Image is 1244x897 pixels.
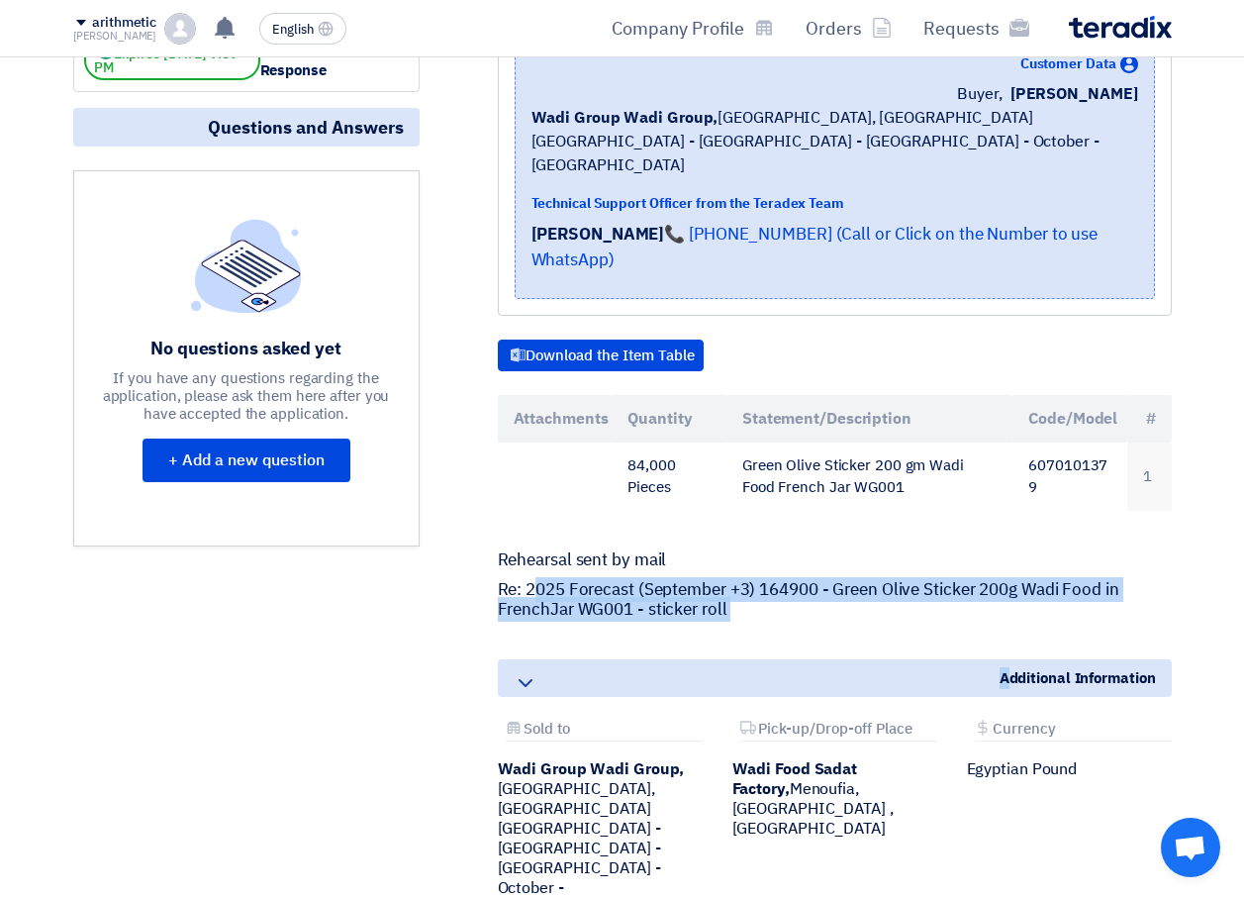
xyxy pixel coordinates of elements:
button: + Add a new question [143,439,350,482]
font: Requests [923,15,1000,42]
div: Open chat [1161,818,1220,877]
font: Orders [806,15,862,42]
td: 1 [1127,443,1172,511]
font: Currency [993,718,1056,740]
button: English [259,13,346,45]
th: Quantity [612,395,726,443]
span: [PERSON_NAME] [1010,82,1138,106]
font: Company Profile [612,15,744,42]
a: 📞 [PHONE_NUMBER] (Call or Click on the Number to use WhatsApp) [531,222,1099,272]
td: 84,000 Pieces [612,443,726,511]
font: Menoufia, [GEOGRAPHIC_DATA] ,[GEOGRAPHIC_DATA] [732,757,894,841]
img: Teradix logo [1069,16,1172,39]
span: English [272,23,314,37]
p: Rehearsal sent by mail [498,550,1172,570]
font: Sold to [524,718,570,740]
div: arithmetic [92,15,156,32]
span: Additional Information [1000,667,1156,689]
img: empty_state_list.svg [191,219,302,312]
div: If you have any questions regarding the application, please ask them here after you have accepted... [102,369,391,423]
span: Customer Data [1020,53,1116,74]
font: [GEOGRAPHIC_DATA], [GEOGRAPHIC_DATA] [GEOGRAPHIC_DATA] - [GEOGRAPHIC_DATA] - [GEOGRAPHIC_DATA] - ... [531,106,1100,177]
strong: [PERSON_NAME] [531,222,665,247]
font: Questions and Answers [208,114,404,141]
span: Buyer, [957,82,1002,106]
div: Egyptian Pound [967,759,1172,779]
p: Re: 2025 Forecast (September +3) 164900 - Green Olive Sticker 200g Wadi Food in FrenchJar WG001 -... [498,580,1172,620]
div: [PERSON_NAME] [73,31,157,42]
b: Wadi Group Wadi Group, [498,757,685,781]
img: profile_test.png [164,13,196,45]
font: Download the Item Table [526,345,695,366]
th: Attachments [498,395,613,443]
b: Wadi Group Wadi Group, [531,106,718,130]
a: Requests [908,5,1045,51]
div: Deadline for Response [260,37,409,81]
div: No questions asked yet [102,337,391,359]
td: 6070101379 [1012,443,1127,511]
font: Expires [DATE] 9:59 PM [94,44,238,78]
b: Wadi Food Sadat Factory, [732,757,858,801]
font: Pick-up/Drop-off Place [758,718,912,740]
button: Download the Item Table [498,340,704,371]
div: Technical Support Officer from the Teradex Team [531,193,1138,214]
th: Code/Model [1012,395,1127,443]
th: Statement/Description [726,395,1012,443]
th: # [1127,395,1172,443]
font: Green Olive Sticker 200 gm Wadi Food French Jar WG001 [742,454,964,499]
a: Orders [790,5,908,51]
